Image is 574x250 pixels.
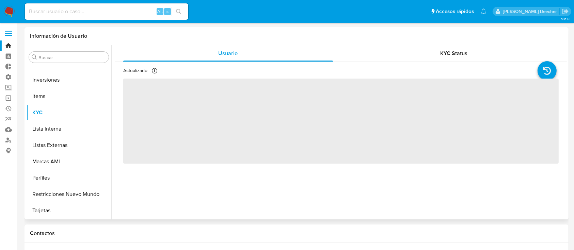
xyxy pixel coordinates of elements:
[26,88,111,104] button: Items
[123,67,150,74] p: Actualizado -
[26,72,111,88] button: Inversiones
[218,49,238,57] span: Usuario
[26,170,111,186] button: Perfiles
[503,8,559,15] p: camila.tresguerres@mercadolibre.com
[32,54,37,60] button: Buscar
[30,230,563,237] h1: Contactos
[26,104,111,121] button: KYC
[166,8,169,15] span: s
[26,202,111,219] button: Tarjetas
[30,33,87,39] h1: Información de Usuario
[123,79,559,164] span: ‌
[25,7,188,16] input: Buscar usuario o caso...
[26,153,111,170] button: Marcas AML
[26,186,111,202] button: Restricciones Nuevo Mundo
[38,54,106,61] input: Buscar
[440,49,467,57] span: KYC Status
[26,121,111,137] button: Lista Interna
[436,8,474,15] span: Accesos rápidos
[481,9,487,14] a: Notificaciones
[157,8,163,15] span: Alt
[172,7,186,16] button: search-icon
[562,8,569,15] a: Salir
[26,137,111,153] button: Listas Externas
